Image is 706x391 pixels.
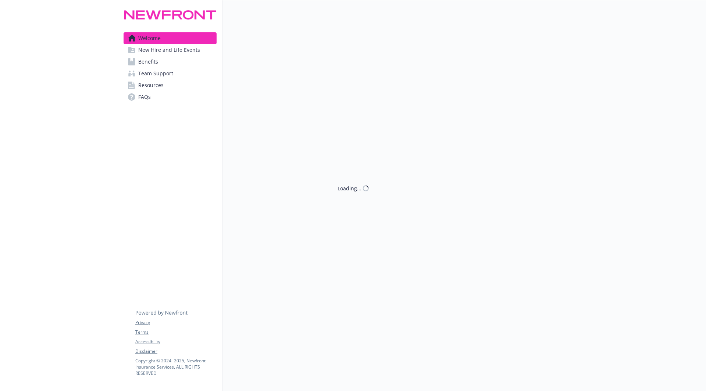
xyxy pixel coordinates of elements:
[338,184,361,192] div: Loading...
[138,56,158,68] span: Benefits
[135,338,216,345] a: Accessibility
[135,348,216,355] a: Disclaimer
[138,32,161,44] span: Welcome
[124,32,217,44] a: Welcome
[135,358,216,376] p: Copyright © 2024 - 2025 , Newfront Insurance Services, ALL RIGHTS RESERVED
[138,44,200,56] span: New Hire and Life Events
[124,56,217,68] a: Benefits
[124,79,217,91] a: Resources
[124,68,217,79] a: Team Support
[124,91,217,103] a: FAQs
[135,329,216,336] a: Terms
[135,319,216,326] a: Privacy
[138,91,151,103] span: FAQs
[124,44,217,56] a: New Hire and Life Events
[138,79,164,91] span: Resources
[138,68,173,79] span: Team Support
